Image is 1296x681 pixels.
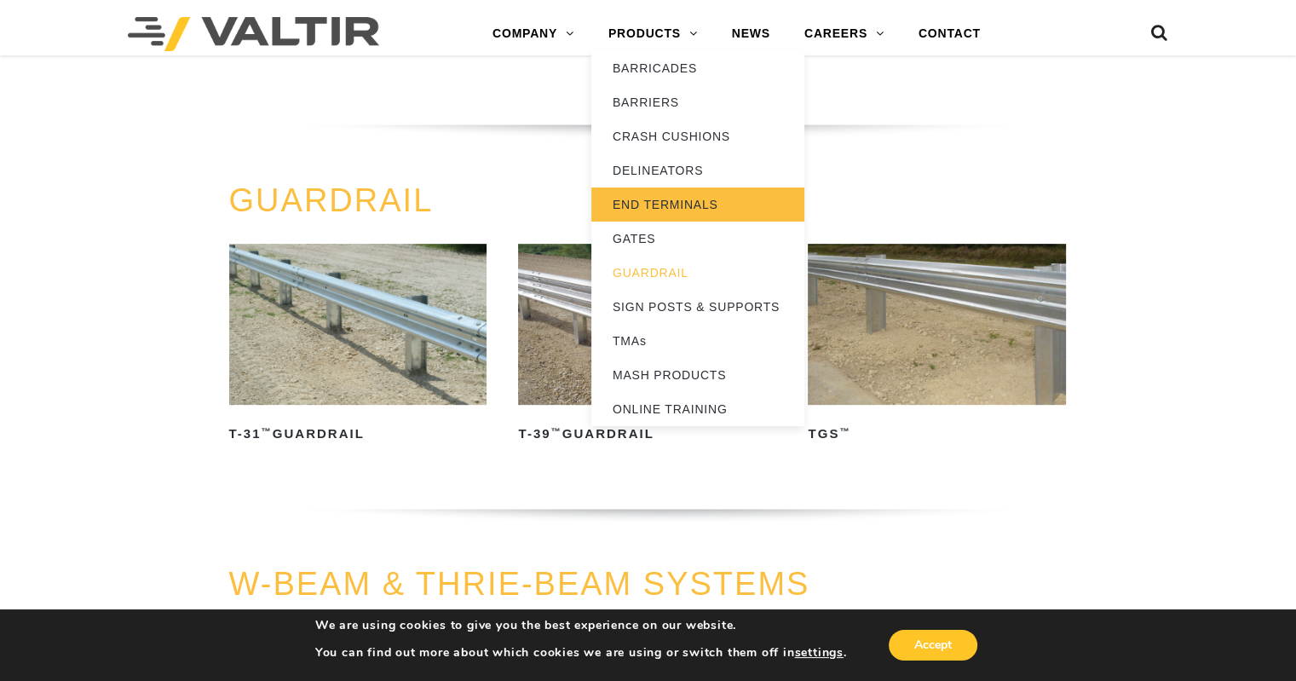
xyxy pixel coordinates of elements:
button: Accept [889,630,977,661]
a: MASH PRODUCTS [591,358,804,392]
a: GATES [591,222,804,256]
a: GUARDRAIL [591,256,804,290]
h2: TGS [808,420,1066,447]
a: ONLINE TRAINING [591,392,804,426]
a: T-39™Guardrail [518,244,776,447]
a: BARRIERS [591,85,804,119]
sup: ™ [839,426,850,436]
h2: T-31 Guardrail [229,420,487,447]
a: W-BEAM & THRIE-BEAM SYSTEMS [229,566,810,602]
a: TMAs [591,324,804,358]
img: Valtir [128,17,379,51]
a: TGS™ [808,244,1066,447]
a: CONTACT [901,17,998,51]
a: CAREERS [787,17,901,51]
a: PRODUCTS [591,17,715,51]
a: DELINEATORS [591,153,804,188]
p: We are using cookies to give you the best experience on our website. [315,618,847,633]
a: CRASH CUSHIONS [591,119,804,153]
a: COMPANY [475,17,591,51]
h2: T-39 Guardrail [518,420,776,447]
sup: ™ [550,426,562,436]
p: You can find out more about which cookies we are using or switch them off in . [315,645,847,661]
sup: ™ [262,426,273,436]
a: BARRICADES [591,51,804,85]
button: settings [794,645,843,661]
a: GUARDRAIL [229,182,434,218]
a: END TERMINALS [591,188,804,222]
a: SIGN POSTS & SUPPORTS [591,290,804,324]
a: T-31™Guardrail [229,244,487,447]
a: NEWS [715,17,787,51]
